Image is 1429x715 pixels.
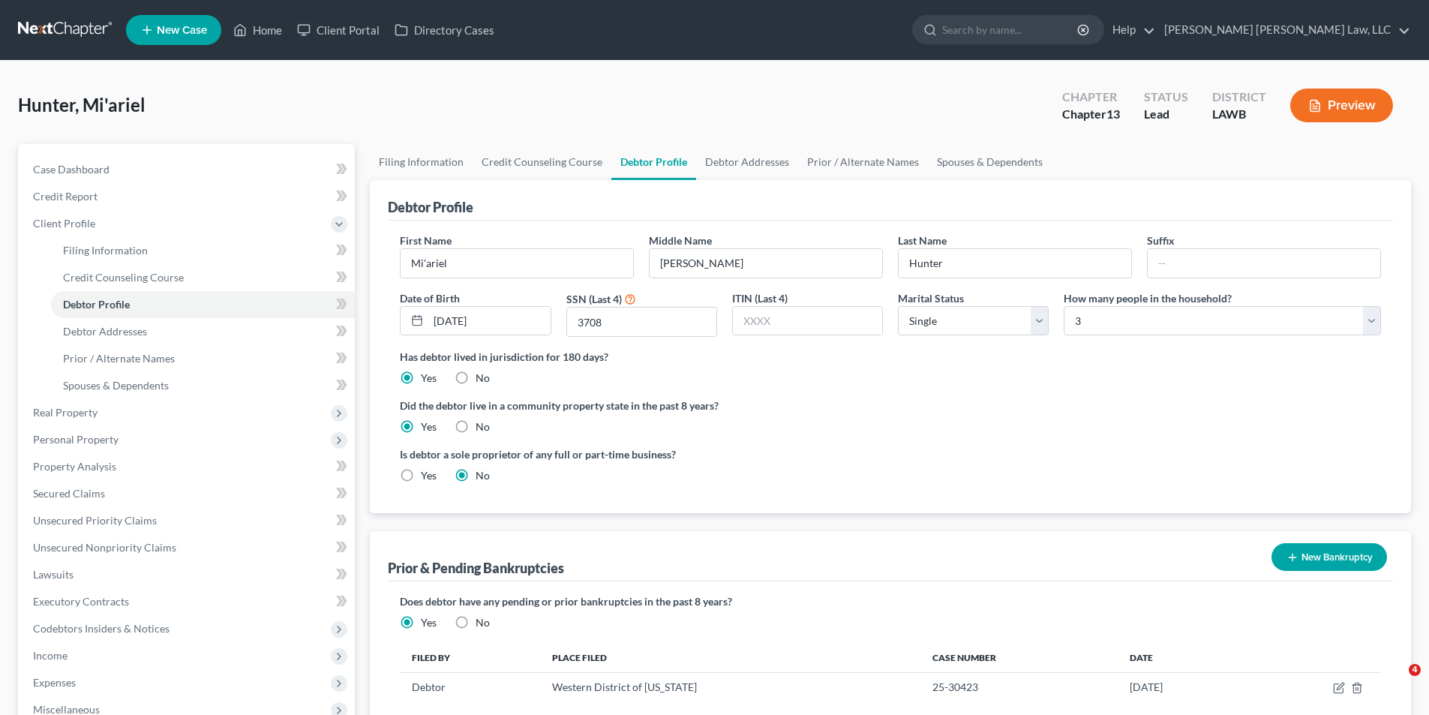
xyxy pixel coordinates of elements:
[650,249,882,278] input: M.I
[1062,89,1120,106] div: Chapter
[1212,89,1266,106] div: District
[476,371,490,386] label: No
[1105,17,1155,44] a: Help
[388,559,564,577] div: Prior & Pending Bankruptcies
[1144,106,1188,123] div: Lead
[400,290,460,306] label: Date of Birth
[732,290,788,306] label: ITIN (Last 4)
[21,534,355,561] a: Unsecured Nonpriority Claims
[63,325,147,338] span: Debtor Addresses
[63,379,169,392] span: Spouses & Dependents
[920,673,1118,701] td: 25-30423
[567,308,716,336] input: XXXX
[1106,107,1120,121] span: 13
[51,345,355,372] a: Prior / Alternate Names
[18,94,146,116] span: Hunter, Mi'ariel
[540,673,920,701] td: Western District of [US_STATE]
[649,233,712,248] label: Middle Name
[898,233,947,248] label: Last Name
[798,144,928,180] a: Prior / Alternate Names
[226,17,290,44] a: Home
[1147,233,1175,248] label: Suffix
[400,593,1381,609] label: Does debtor have any pending or prior bankruptcies in the past 8 years?
[21,453,355,480] a: Property Analysis
[388,198,473,216] div: Debtor Profile
[33,649,68,662] span: Income
[1290,89,1393,122] button: Preview
[1409,664,1421,676] span: 4
[21,183,355,210] a: Credit Report
[1118,642,1246,672] th: Date
[21,156,355,183] a: Case Dashboard
[33,433,119,446] span: Personal Property
[33,163,110,176] span: Case Dashboard
[696,144,798,180] a: Debtor Addresses
[33,676,76,689] span: Expenses
[898,290,964,306] label: Marital Status
[51,372,355,399] a: Spouses & Dependents
[33,514,157,527] span: Unsecured Priority Claims
[1157,17,1410,44] a: [PERSON_NAME] [PERSON_NAME] Law, LLC
[33,190,98,203] span: Credit Report
[421,468,437,483] label: Yes
[421,615,437,630] label: Yes
[33,487,105,500] span: Secured Claims
[63,271,184,284] span: Credit Counseling Course
[21,561,355,588] a: Lawsuits
[33,460,116,473] span: Property Analysis
[540,642,920,672] th: Place Filed
[1212,106,1266,123] div: LAWB
[400,446,883,462] label: Is debtor a sole proprietor of any full or part-time business?
[33,406,98,419] span: Real Property
[63,244,148,257] span: Filing Information
[157,25,207,36] span: New Case
[611,144,696,180] a: Debtor Profile
[421,419,437,434] label: Yes
[400,398,1381,413] label: Did the debtor live in a community property state in the past 8 years?
[400,642,540,672] th: Filed By
[387,17,502,44] a: Directory Cases
[51,264,355,291] a: Credit Counseling Course
[51,237,355,264] a: Filing Information
[51,291,355,318] a: Debtor Profile
[920,642,1118,672] th: Case Number
[33,622,170,635] span: Codebtors Insiders & Notices
[400,233,452,248] label: First Name
[566,291,622,307] label: SSN (Last 4)
[476,419,490,434] label: No
[1144,89,1188,106] div: Status
[899,249,1131,278] input: --
[21,507,355,534] a: Unsecured Priority Claims
[33,595,129,608] span: Executory Contracts
[400,673,540,701] td: Debtor
[33,541,176,554] span: Unsecured Nonpriority Claims
[290,17,387,44] a: Client Portal
[1118,673,1246,701] td: [DATE]
[51,318,355,345] a: Debtor Addresses
[421,371,437,386] label: Yes
[400,349,1381,365] label: Has debtor lived in jurisdiction for 180 days?
[370,144,473,180] a: Filing Information
[733,307,882,335] input: XXXX
[1378,664,1414,700] iframe: Intercom live chat
[63,352,175,365] span: Prior / Alternate Names
[21,588,355,615] a: Executory Contracts
[1064,290,1232,306] label: How many people in the household?
[21,480,355,507] a: Secured Claims
[928,144,1052,180] a: Spouses & Dependents
[428,307,550,335] input: MM/DD/YYYY
[33,568,74,581] span: Lawsuits
[1271,543,1387,571] button: New Bankruptcy
[1148,249,1380,278] input: --
[63,298,130,311] span: Debtor Profile
[942,16,1079,44] input: Search by name...
[401,249,633,278] input: --
[476,468,490,483] label: No
[1062,106,1120,123] div: Chapter
[473,144,611,180] a: Credit Counseling Course
[476,615,490,630] label: No
[33,217,95,230] span: Client Profile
